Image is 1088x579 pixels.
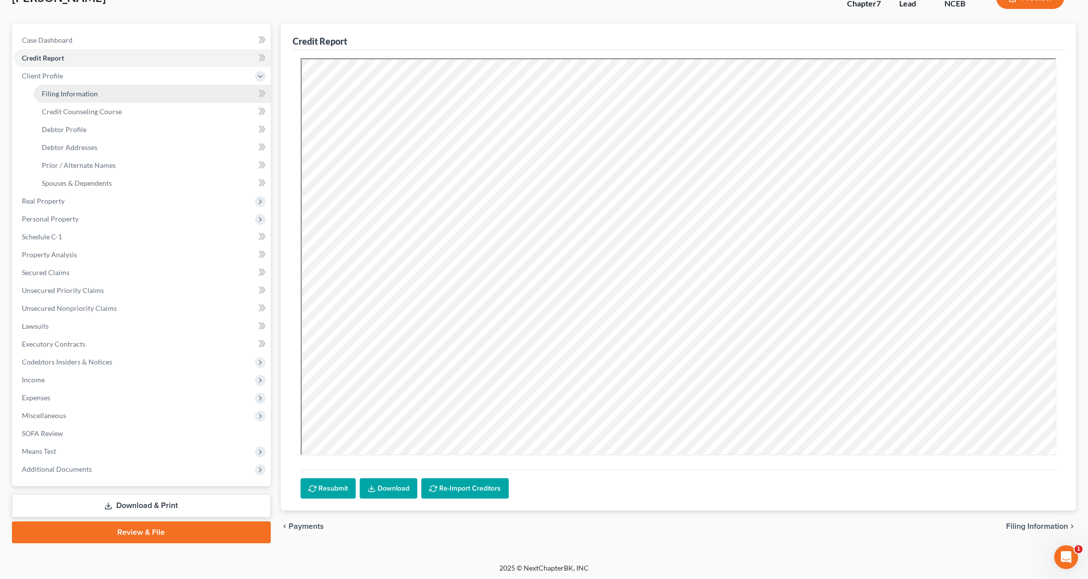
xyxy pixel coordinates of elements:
a: Executory Contracts [14,335,271,353]
span: Real Property [22,197,65,205]
button: Resubmit [301,478,356,499]
a: Case Dashboard [14,31,271,49]
span: Debtor Profile [42,125,86,134]
span: Credit Counseling Course [42,107,122,116]
iframe: Intercom live chat [1054,545,1078,569]
a: Credit Counseling Course [34,103,271,121]
a: Filing Information [34,85,271,103]
div: Credit Report [293,35,347,47]
a: SOFA Review [14,425,271,442]
span: Case Dashboard [22,36,73,44]
span: Payments [289,522,324,530]
span: Prior / Alternate Names [42,161,116,169]
a: Debtor Profile [34,121,271,139]
a: Property Analysis [14,246,271,264]
i: chevron_left [281,522,289,530]
a: Secured Claims [14,264,271,282]
a: Download & Print [12,494,271,517]
span: Secured Claims [22,268,70,277]
span: Client Profile [22,72,63,80]
span: Personal Property [22,215,78,223]
span: Income [22,375,45,384]
span: Schedule C-1 [22,232,62,241]
span: 1 [1075,545,1083,553]
i: chevron_right [1068,522,1076,530]
span: Filing Information [1006,522,1068,530]
span: Unsecured Nonpriority Claims [22,304,117,312]
span: Codebtors Insiders & Notices [22,358,112,366]
span: SOFA Review [22,429,63,437]
span: Means Test [22,447,56,455]
a: Schedule C-1 [14,228,271,246]
span: Additional Documents [22,465,92,473]
span: Debtor Addresses [42,143,97,151]
a: Unsecured Nonpriority Claims [14,299,271,317]
button: Re-Import Creditors [421,478,509,499]
span: Credit Report [22,54,64,62]
a: Debtor Addresses [34,139,271,156]
span: Executory Contracts [22,340,85,348]
a: Download [360,478,417,499]
button: Filing Information chevron_right [1006,522,1076,530]
span: Filing Information [42,89,98,98]
span: Property Analysis [22,250,77,259]
span: Lawsuits [22,322,49,330]
a: Unsecured Priority Claims [14,282,271,299]
span: Spouses & Dependents [42,179,112,187]
button: chevron_left Payments [281,522,324,530]
span: Unsecured Priority Claims [22,286,104,294]
a: Spouses & Dependents [34,174,271,192]
span: Miscellaneous [22,411,66,420]
a: Lawsuits [14,317,271,335]
span: Expenses [22,393,50,402]
a: Credit Report [14,49,271,67]
a: Prior / Alternate Names [34,156,271,174]
a: Review & File [12,521,271,543]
